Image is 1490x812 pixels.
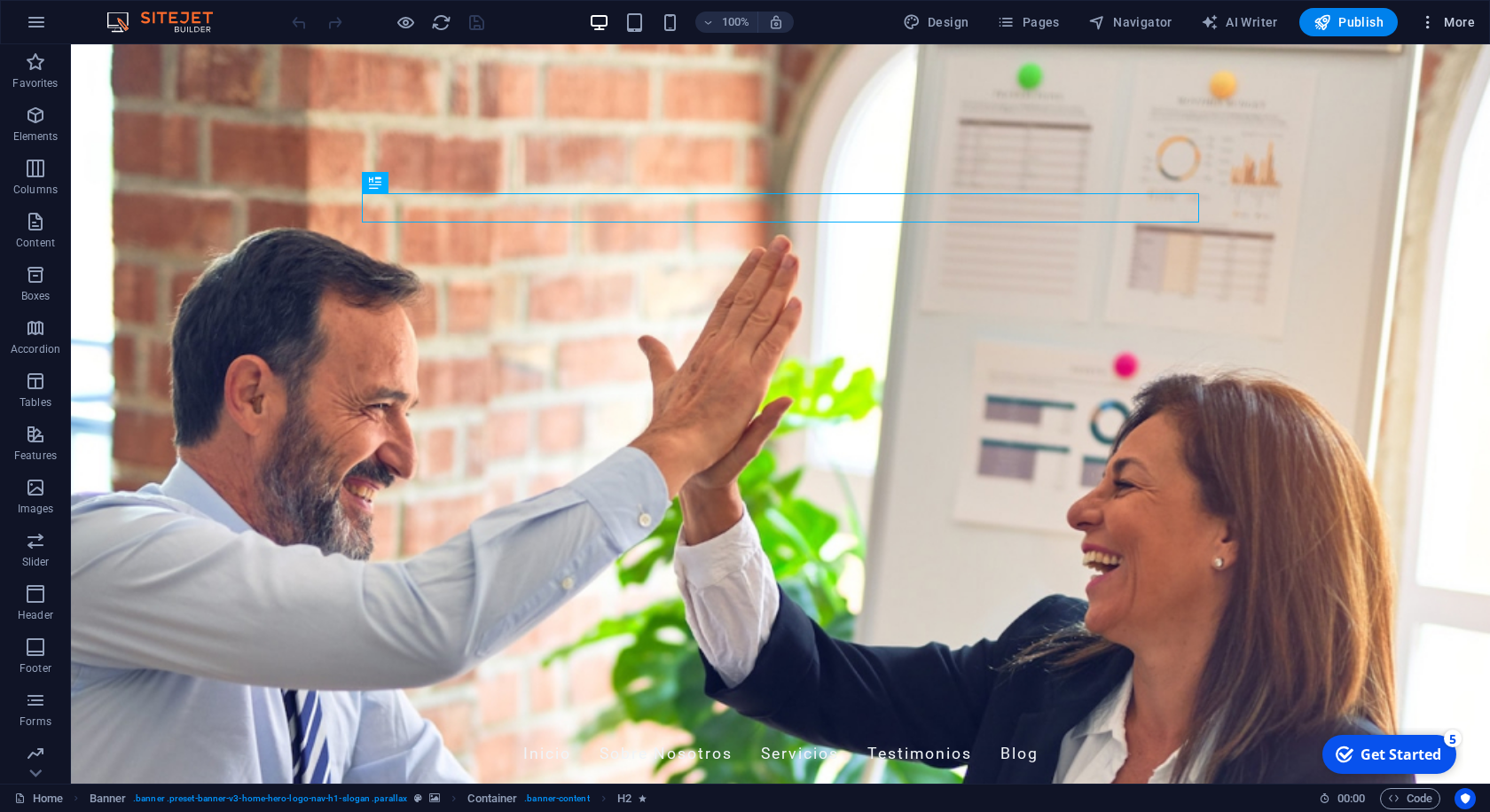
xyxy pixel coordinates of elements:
[617,788,631,809] span: Click to select. Double-click to edit
[102,12,235,33] img: Editor Logo
[896,8,976,36] div: Design (Ctrl+Alt+Y)
[1350,792,1353,805] span: :
[20,661,51,675] p: Footer
[395,12,416,33] button: Click here to leave preview mode and continue editing
[20,395,51,410] p: Tables
[1319,788,1366,809] h6: Session time
[414,793,422,803] i: This element is a customizable preset
[1337,788,1365,809] span: 00 00
[639,793,647,803] i: Element contains an animation
[13,129,59,144] p: Elements
[896,8,976,36] button: Design
[1412,8,1482,36] button: More
[22,555,50,569] p: Slider
[990,8,1066,36] button: Pages
[18,608,53,622] p: Header
[430,12,451,33] button: reload
[429,793,440,803] i: This element contains a background
[13,183,58,197] p: Columns
[127,2,145,20] div: 5
[21,289,51,303] p: Boxes
[14,449,57,463] p: Features
[1194,8,1285,36] button: AI Writer
[1380,788,1440,809] button: Code
[467,788,517,809] span: Click to select. Double-click to edit
[1088,13,1172,31] span: Navigator
[768,14,784,30] i: On resize automatically adjust zoom level to fit chosen device.
[1314,13,1384,31] span: Publish
[1299,8,1398,36] button: Publish
[90,788,647,809] nav: breadcrumb
[997,13,1059,31] span: Pages
[18,502,54,516] p: Images
[5,7,139,46] div: Get Started 5 items remaining, 0% complete
[1419,13,1475,31] span: More
[43,17,124,36] div: Get Started
[90,788,127,809] span: Click to select. Double-click to edit
[1201,13,1278,31] span: AI Writer
[11,342,60,356] p: Accordion
[903,13,969,31] span: Design
[695,12,758,33] button: 100%
[133,788,407,809] span: . banner .preset-banner-v3-home-hero-logo-nav-h1-slogan .parallax
[16,236,55,250] p: Content
[431,12,451,33] i: Reload page
[14,788,63,809] a: Click to cancel selection. Double-click to open Pages
[1081,8,1180,36] button: Navigator
[1455,788,1476,809] button: Usercentrics
[1388,788,1432,809] span: Code
[20,714,51,729] p: Forms
[722,12,750,33] h6: 100%
[524,788,589,809] span: . banner-content
[12,76,58,90] p: Favorites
